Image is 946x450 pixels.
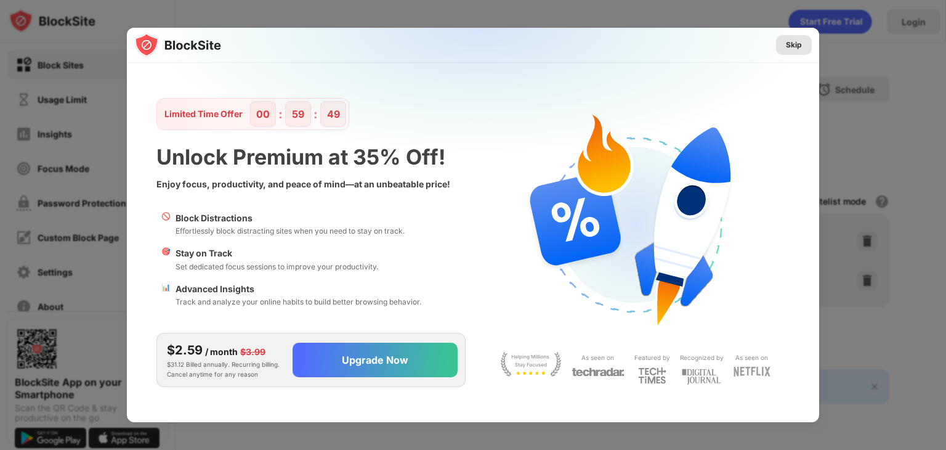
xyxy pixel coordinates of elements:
img: light-stay-focus.svg [500,352,562,377]
div: / month [205,345,238,359]
img: light-techradar.svg [572,367,625,377]
img: light-netflix.svg [734,367,770,377]
div: 📊 [161,282,171,308]
img: gradient.svg [134,28,827,272]
div: $31.12 Billed annually. Recurring billing. Cancel anytime for any reason [167,341,283,379]
div: Upgrade Now [342,354,408,366]
div: $3.99 [240,345,265,359]
div: $2.59 [167,341,203,359]
div: Skip [786,39,802,51]
img: light-digital-journal.svg [682,367,721,387]
div: Track and analyze your online habits to build better browsing behavior. [176,296,421,308]
div: As seen on [735,352,768,364]
div: Recognized by [680,352,724,364]
div: Featured by [634,352,670,364]
div: As seen on [581,352,614,364]
img: light-techtimes.svg [638,367,666,384]
div: Advanced Insights [176,282,421,296]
